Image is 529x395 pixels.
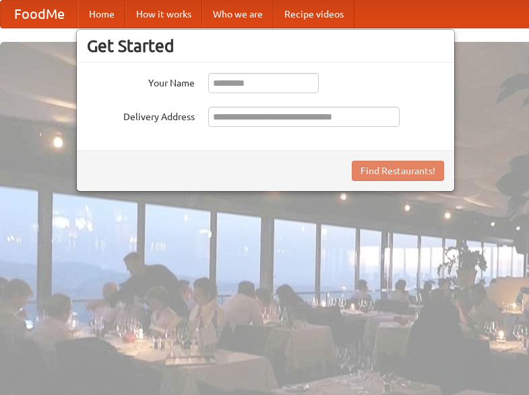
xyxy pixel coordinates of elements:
[125,1,202,28] a: How it works
[87,36,444,56] h3: Get Started
[202,1,274,28] a: Who we are
[274,1,354,28] a: Recipe videos
[78,1,125,28] a: Home
[352,161,444,181] button: Find Restaurants!
[87,73,195,90] label: Your Name
[1,1,78,28] a: FoodMe
[87,107,195,124] label: Delivery Address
